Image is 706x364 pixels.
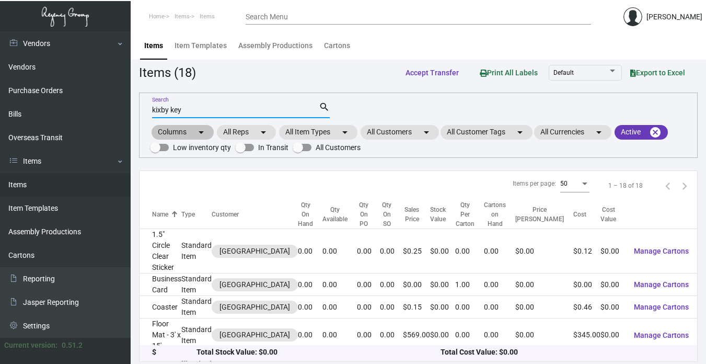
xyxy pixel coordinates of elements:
[515,274,573,296] td: $0.00
[144,40,163,51] div: Items
[219,302,290,313] div: [GEOGRAPHIC_DATA]
[298,318,322,352] td: 0.00
[441,125,533,140] mat-chip: All Customer Tags
[380,318,403,352] td: 0.00
[600,229,626,274] td: $0.00
[181,274,212,296] td: Standard Item
[181,210,195,219] div: Type
[573,210,586,219] div: Cost
[615,125,668,140] mat-chip: Active
[430,205,455,224] div: Stock Value
[200,13,215,20] span: Items
[626,326,697,345] button: Manage Cartons
[573,318,600,352] td: $345.00
[634,247,689,255] span: Manage Cartons
[430,274,455,296] td: $0.00
[484,318,515,352] td: 0.00
[484,200,506,229] div: Cartons on Hand
[430,229,455,274] td: $0.00
[195,126,207,139] mat-icon: arrow_drop_down
[380,200,393,229] div: Qty On SO
[380,296,403,318] td: 0.00
[560,180,568,187] span: 50
[676,177,693,194] button: Next page
[573,210,600,219] div: Cost
[634,331,689,339] span: Manage Cartons
[484,200,515,229] div: Cartons on Hand
[339,126,351,139] mat-icon: arrow_drop_down
[380,229,403,274] td: 0.00
[152,347,196,358] div: $
[322,205,348,224] div: Qty Available
[403,296,430,318] td: $0.15
[403,274,430,296] td: $0.00
[257,126,270,139] mat-icon: arrow_drop_down
[484,229,515,274] td: 0.00
[484,274,515,296] td: 0.00
[238,40,313,51] div: Assembly Productions
[553,69,574,76] span: Default
[626,242,697,260] button: Manage Cartons
[140,318,181,352] td: Floor Mat - 3' x 15'
[626,275,697,294] button: Manage Cartons
[455,274,484,296] td: 1.00
[140,274,181,296] td: Business Card
[600,296,626,318] td: $0.00
[397,63,467,82] button: Accept Transfer
[515,318,573,352] td: $0.00
[514,126,526,139] mat-icon: arrow_drop_down
[298,296,322,318] td: 0.00
[634,280,689,289] span: Manage Cartons
[513,179,556,188] div: Items per page:
[403,318,430,352] td: $569.00
[357,200,371,229] div: Qty On PO
[140,229,181,274] td: 1.5" Circle Clear Sticker
[515,205,564,224] div: Price [PERSON_NAME]
[634,303,689,311] span: Manage Cartons
[573,229,600,274] td: $0.12
[534,125,611,140] mat-chip: All Currencies
[600,274,626,296] td: $0.00
[441,347,685,358] div: Total Cost Value: $0.00
[316,141,361,154] span: All Customers
[646,12,702,22] div: [PERSON_NAME]
[455,318,484,352] td: 0.00
[357,318,380,352] td: 0.00
[455,200,484,229] div: Qty Per Carton
[649,126,662,139] mat-icon: cancel
[298,200,313,229] div: Qty On Hand
[357,200,380,229] div: Qty On PO
[623,7,642,26] img: admin@bootstrapmaster.com
[298,229,322,274] td: 0.00
[357,229,380,274] td: 0.00
[181,318,212,352] td: Standard Item
[279,125,357,140] mat-chip: All Item Types
[173,141,231,154] span: Low inventory qty
[630,69,685,77] span: Export to Excel
[573,274,600,296] td: $0.00
[430,205,446,224] div: Stock Value
[484,296,515,318] td: 0.00
[515,229,573,274] td: $0.00
[600,205,626,224] div: Cost Value
[430,296,455,318] td: $0.00
[480,69,538,77] span: Print All Labels
[4,340,57,351] div: Current version:
[219,329,290,340] div: [GEOGRAPHIC_DATA]
[258,141,288,154] span: In Transit
[600,318,626,352] td: $0.00
[139,63,196,82] div: Items (18)
[357,296,380,318] td: 0.00
[322,205,357,224] div: Qty Available
[324,40,350,51] div: Cartons
[357,274,380,296] td: 0.00
[430,318,455,352] td: $0.00
[593,126,605,139] mat-icon: arrow_drop_down
[403,229,430,274] td: $0.25
[573,296,600,318] td: $0.46
[298,274,322,296] td: 0.00
[298,200,322,229] div: Qty On Hand
[319,101,330,113] mat-icon: search
[219,279,290,290] div: [GEOGRAPHIC_DATA]
[403,205,421,224] div: Sales Price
